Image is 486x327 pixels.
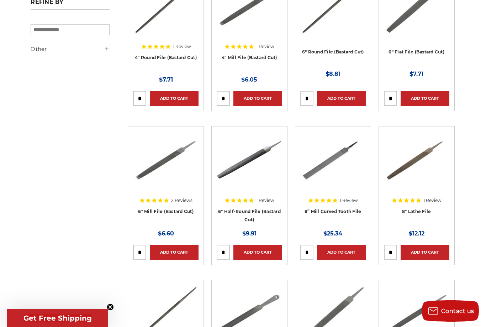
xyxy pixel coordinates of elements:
[242,230,257,237] span: $9.91
[233,245,282,260] a: Add to Cart
[23,314,92,322] span: Get Free Shipping
[217,131,282,188] img: 6" Half round bastard file
[401,245,449,260] a: Add to Cart
[317,245,366,260] a: Add to Cart
[150,245,199,260] a: Add to Cart
[300,131,366,188] img: 8" Mill Curved Tooth File with Tang
[401,91,449,106] a: Add to Cart
[323,230,342,237] span: $25.34
[218,209,281,222] a: 6" Half-Round File (Bastard Cut)
[7,309,108,327] div: Get Free ShippingClose teaser
[409,230,424,237] span: $12.12
[441,308,474,315] span: Contact us
[326,71,340,77] span: $8.81
[217,131,282,218] a: 6" Half round bastard file
[31,45,109,53] h5: Other
[410,71,423,77] span: $7.71
[300,131,366,218] a: 8" Mill Curved Tooth File with Tang
[159,76,173,83] span: $7.71
[158,230,174,237] span: $6.60
[133,131,199,188] img: 6" Mill File Bastard Cut
[384,131,449,188] img: 8 Inch Lathe File, Single Cut
[384,131,449,218] a: 8 Inch Lathe File, Single Cut
[241,76,257,83] span: $6.05
[150,91,199,106] a: Add to Cart
[107,303,114,311] button: Close teaser
[422,300,479,322] button: Contact us
[133,131,199,218] a: 6" Mill File Bastard Cut
[317,91,366,106] a: Add to Cart
[233,91,282,106] a: Add to Cart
